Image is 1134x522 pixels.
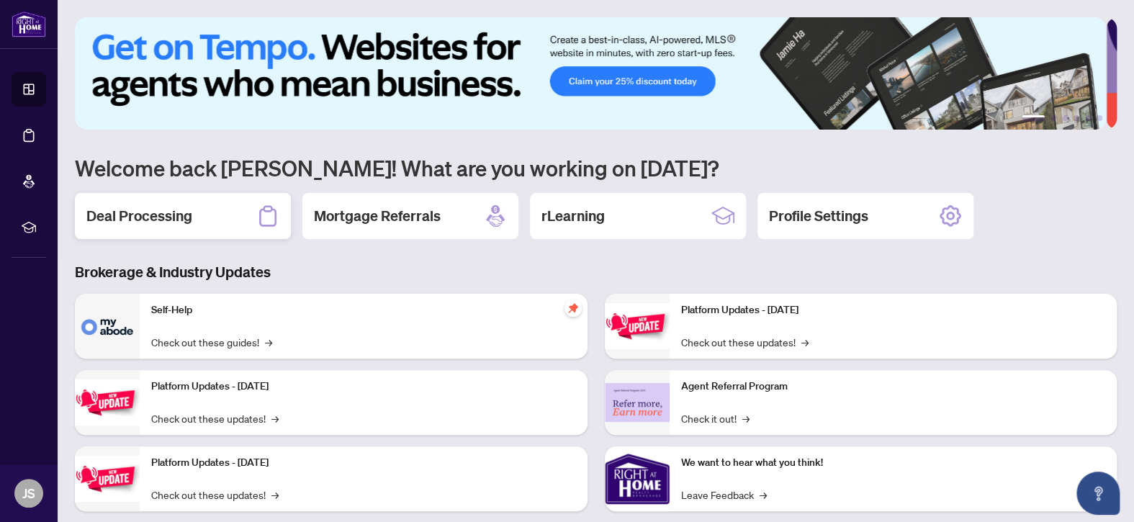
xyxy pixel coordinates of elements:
[681,455,1106,471] p: We want to hear what you think!
[760,487,767,503] span: →
[605,303,670,348] img: Platform Updates - June 23, 2025
[12,11,46,37] img: logo
[75,17,1106,130] img: Slide 0
[271,487,279,503] span: →
[742,410,750,426] span: →
[1022,115,1045,121] button: 1
[314,206,441,226] h2: Mortgage Referrals
[151,455,576,471] p: Platform Updates - [DATE]
[605,383,670,423] img: Agent Referral Program
[151,410,279,426] a: Check out these updates!→
[151,487,279,503] a: Check out these updates!→
[801,334,809,350] span: →
[1062,115,1068,121] button: 3
[22,483,35,503] span: JS
[75,294,140,359] img: Self-Help
[769,206,868,226] h2: Profile Settings
[1050,115,1056,121] button: 2
[75,456,140,501] img: Platform Updates - July 21, 2025
[86,206,192,226] h2: Deal Processing
[151,379,576,395] p: Platform Updates - [DATE]
[681,487,767,503] a: Leave Feedback→
[75,154,1117,181] h1: Welcome back [PERSON_NAME]! What are you working on [DATE]?
[681,334,809,350] a: Check out these updates!→
[151,334,272,350] a: Check out these guides!→
[564,300,582,317] span: pushpin
[271,410,279,426] span: →
[605,446,670,511] img: We want to hear what you think!
[541,206,605,226] h2: rLearning
[1074,115,1079,121] button: 4
[151,302,576,318] p: Self-Help
[1097,115,1102,121] button: 6
[75,262,1117,282] h3: Brokerage & Industry Updates
[75,379,140,425] img: Platform Updates - September 16, 2025
[681,410,750,426] a: Check it out!→
[681,379,1106,395] p: Agent Referral Program
[265,334,272,350] span: →
[1076,472,1120,515] button: Open asap
[681,302,1106,318] p: Platform Updates - [DATE]
[1085,115,1091,121] button: 5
